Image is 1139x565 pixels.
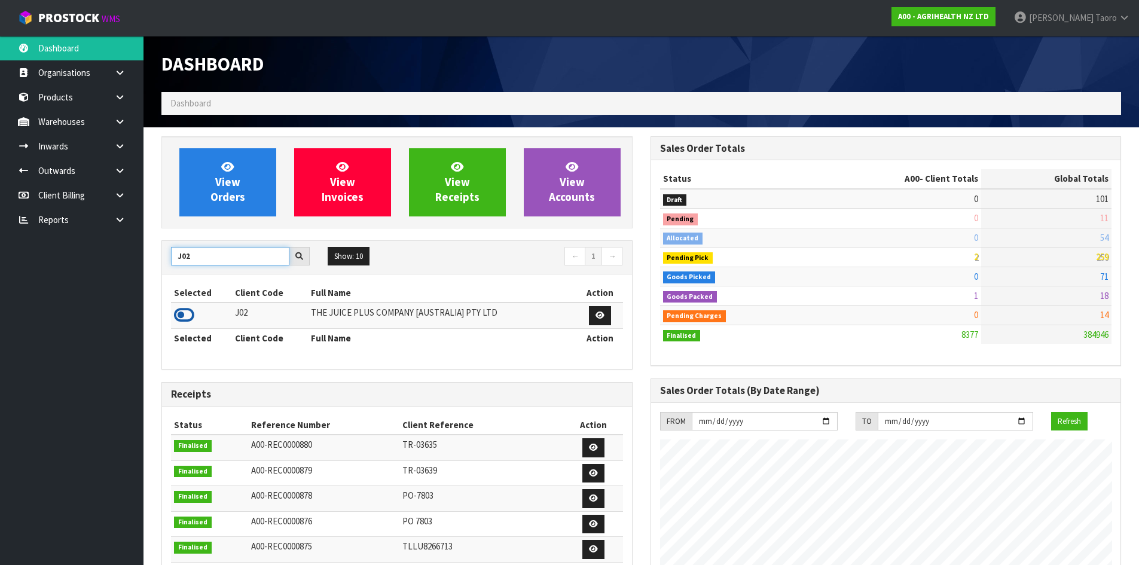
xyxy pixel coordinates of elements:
a: A00 - AGRIHEALTH NZ LTD [891,7,996,26]
span: [PERSON_NAME] [1029,12,1094,23]
span: 0 [974,232,978,243]
button: Refresh [1051,412,1088,431]
td: THE JUICE PLUS COMPANY [AUSTRALIA] PTY LTD [308,303,577,328]
th: Action [577,283,623,303]
span: 71 [1100,271,1109,282]
span: 101 [1096,193,1109,204]
span: 0 [974,212,978,224]
div: TO [856,412,878,431]
th: Reference Number [248,416,399,435]
span: 259 [1096,251,1109,262]
th: - Client Totals [809,169,981,188]
span: PO-7803 [402,490,433,501]
th: Selected [171,283,232,303]
span: TR-03639 [402,465,437,476]
span: Goods Picked [663,271,716,283]
span: Finalised [174,440,212,452]
a: 1 [585,247,602,266]
span: TR-03635 [402,439,437,450]
span: Finalised [174,466,212,478]
span: Dashboard [170,97,211,109]
th: Full Name [308,283,577,303]
input: Search clients [171,247,289,265]
span: View Orders [210,160,245,204]
span: 2 [974,251,978,262]
th: Selected [171,328,232,347]
h3: Sales Order Totals (By Date Range) [660,385,1112,396]
a: ViewAccounts [524,148,621,216]
span: 14 [1100,309,1109,320]
small: WMS [102,13,120,25]
button: Show: 10 [328,247,370,266]
a: ViewOrders [179,148,276,216]
span: Pending Charges [663,310,726,322]
th: Status [660,169,810,188]
span: View Invoices [322,160,364,204]
span: PO 7803 [402,515,432,527]
span: Goods Packed [663,291,717,303]
td: J02 [232,303,308,328]
span: A00 [905,173,920,184]
div: FROM [660,412,692,431]
span: 18 [1100,290,1109,301]
span: Dashboard [161,52,264,76]
th: Client Code [232,328,308,347]
th: Client Code [232,283,308,303]
span: 54 [1100,232,1109,243]
h3: Receipts [171,389,623,400]
img: cube-alt.png [18,10,33,25]
span: 0 [974,193,978,204]
span: View Accounts [549,160,595,204]
nav: Page navigation [406,247,623,268]
span: 384946 [1083,329,1109,340]
span: Taoro [1095,12,1117,23]
h3: Sales Order Totals [660,143,1112,154]
a: ViewReceipts [409,148,506,216]
span: ProStock [38,10,99,26]
span: Finalised [663,330,701,342]
span: Pending Pick [663,252,713,264]
a: → [601,247,622,266]
span: TLLU8266713 [402,540,453,552]
th: Action [564,416,623,435]
span: 0 [974,309,978,320]
span: Finalised [174,542,212,554]
span: A00-REC0000879 [251,465,312,476]
span: A00-REC0000880 [251,439,312,450]
span: A00-REC0000876 [251,515,312,527]
th: Full Name [308,328,577,347]
span: 11 [1100,212,1109,224]
th: Status [171,416,248,435]
th: Action [577,328,623,347]
a: ViewInvoices [294,148,391,216]
span: 8377 [961,329,978,340]
span: 0 [974,271,978,282]
span: Finalised [174,491,212,503]
span: A00-REC0000878 [251,490,312,501]
span: A00-REC0000875 [251,540,312,552]
a: ← [564,247,585,266]
span: Draft [663,194,687,206]
span: Allocated [663,233,703,245]
th: Global Totals [981,169,1111,188]
strong: A00 - AGRIHEALTH NZ LTD [898,11,989,22]
span: Pending [663,213,698,225]
span: View Receipts [435,160,480,204]
th: Client Reference [399,416,564,435]
span: 1 [974,290,978,301]
span: Finalised [174,517,212,529]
